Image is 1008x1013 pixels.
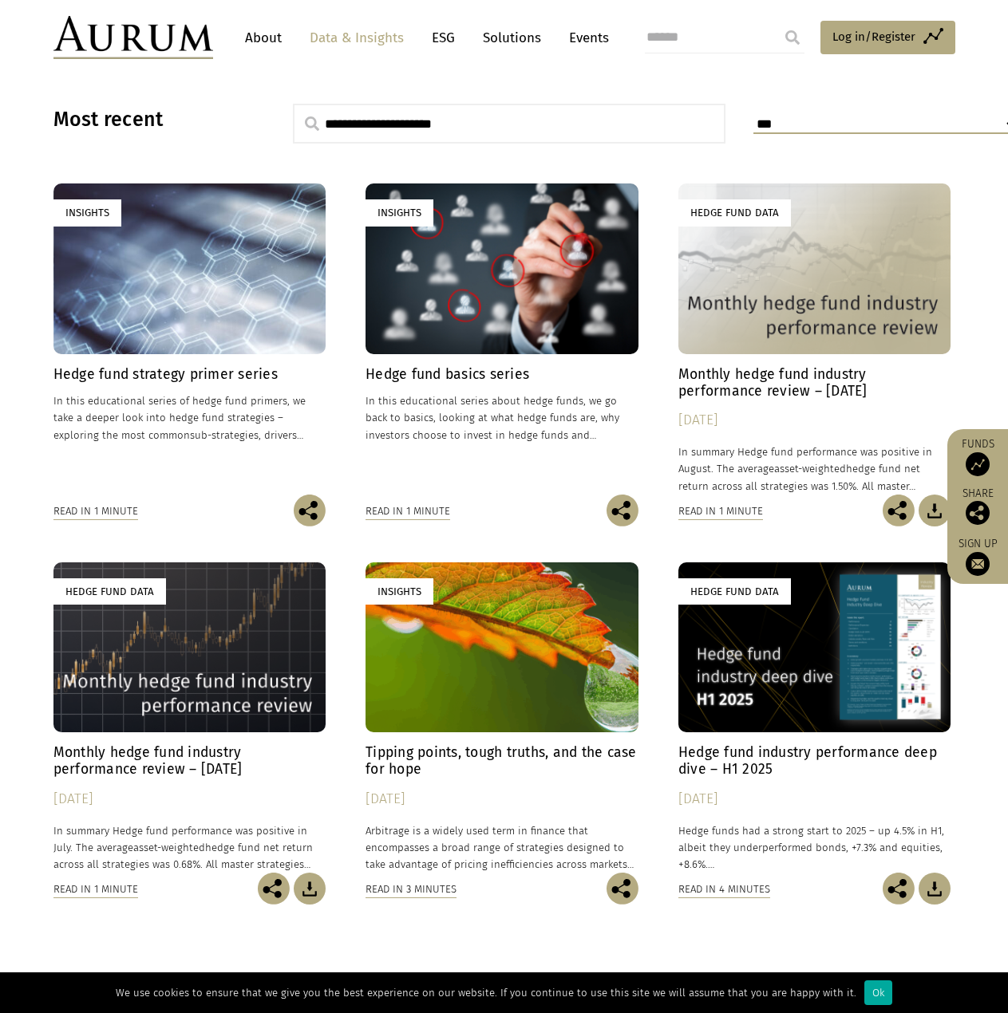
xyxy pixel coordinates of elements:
[53,392,326,443] p: In this educational series of hedge fund primers, we take a deeper look into hedge fund strategie...
[475,23,549,53] a: Solutions
[133,842,205,853] span: asset-weighted
[366,578,433,605] div: Insights
[366,183,638,494] a: Insights Hedge fund basics series In this educational series about hedge funds, we go back to bas...
[53,788,326,810] div: [DATE]
[302,23,412,53] a: Data & Insights
[678,183,951,494] a: Hedge Fund Data Monthly hedge fund industry performance review – [DATE] [DATE] In summary Hedge f...
[883,873,915,905] img: Share this post
[678,822,951,873] p: Hedge funds had a strong start to 2025 – up 4.5% in H1, albeit they underperformed bonds, +7.3% a...
[53,366,326,383] h4: Hedge fund strategy primer series
[678,409,951,432] div: [DATE]
[966,501,990,525] img: Share this post
[561,23,609,53] a: Events
[678,788,951,810] div: [DATE]
[53,578,166,605] div: Hedge Fund Data
[237,23,290,53] a: About
[305,116,319,131] img: search.svg
[53,183,326,494] a: Insights Hedge fund strategy primer series In this educational series of hedge fund primers, we t...
[678,881,770,898] div: Read in 4 minutes
[53,16,213,59] img: Aurum
[678,744,951,778] h4: Hedge fund industry performance deep dive – H1 2025
[53,199,121,226] div: Insights
[883,495,915,526] img: Share this post
[774,463,846,475] span: asset-weighted
[53,822,326,873] p: In summary Hedge fund performance was positive in July. The average hedge fund net return across ...
[366,788,638,810] div: [DATE]
[366,881,457,898] div: Read in 3 minutes
[366,744,638,778] h4: Tipping points, tough truths, and the case for hope
[366,822,638,873] p: Arbitrage is a widely used term in finance that encompasses a broad range of strategies designed ...
[864,980,892,1005] div: Ok
[366,503,450,520] div: Read in 1 minute
[678,578,791,605] div: Hedge Fund Data
[832,27,915,46] span: Log in/Register
[820,21,955,54] a: Log in/Register
[678,199,791,226] div: Hedge Fund Data
[678,562,951,873] a: Hedge Fund Data Hedge fund industry performance deep dive – H1 2025 [DATE] Hedge funds had a stro...
[966,552,990,576] img: Sign up to our newsletter
[294,873,326,905] img: Download Article
[366,199,433,226] div: Insights
[190,429,259,441] span: sub-strategies
[678,503,763,520] div: Read in 1 minute
[678,366,951,400] h4: Monthly hedge fund industry performance review – [DATE]
[424,23,463,53] a: ESG
[294,495,326,526] img: Share this post
[53,744,326,778] h4: Monthly hedge fund industry performance review – [DATE]
[919,495,951,526] img: Download Article
[777,22,808,53] input: Submit
[258,873,290,905] img: Share this post
[966,452,990,476] img: Access Funds
[607,873,638,905] img: Share this post
[607,495,638,526] img: Share this post
[955,537,1000,576] a: Sign up
[678,443,951,494] p: In summary Hedge fund performance was positive in August. The average hedge fund net return acros...
[366,392,638,443] p: In this educational series about hedge funds, we go back to basics, looking at what hedge funds a...
[955,437,1000,476] a: Funds
[53,562,326,873] a: Hedge Fund Data Monthly hedge fund industry performance review – [DATE] [DATE] In summary Hedge f...
[366,366,638,383] h4: Hedge fund basics series
[53,881,138,898] div: Read in 1 minute
[53,108,253,132] h3: Most recent
[955,488,1000,525] div: Share
[366,562,638,873] a: Insights Tipping points, tough truths, and the case for hope [DATE] Arbitrage is a widely used te...
[53,503,138,520] div: Read in 1 minute
[919,873,951,905] img: Download Article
